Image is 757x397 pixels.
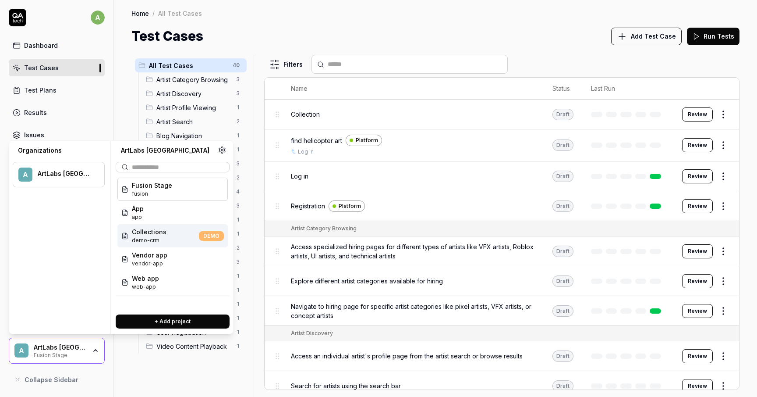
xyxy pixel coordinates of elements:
[682,107,713,122] button: Review
[682,244,713,258] button: Review
[233,299,243,309] span: 1
[142,100,247,114] div: Drag to reorderArtist Profile Viewing1
[291,201,325,211] span: Registration
[291,242,535,261] span: Access specialized hiring pages for different types of artists like VFX artists, Roblox artists, ...
[13,146,105,155] div: Organizations
[13,162,105,187] button: AArtLabs [GEOGRAPHIC_DATA]
[233,285,243,295] span: 1
[9,371,105,388] button: Collapse Sidebar
[552,351,573,362] div: Draft
[552,275,573,287] div: Draft
[552,139,573,151] div: Draft
[233,215,243,225] span: 1
[291,276,443,286] span: Explore different artist categories available for hiring
[233,74,243,85] span: 3
[265,266,739,296] tr: Explore different artist categories available for hiringDraftReview
[9,338,105,364] button: AArtLabs [GEOGRAPHIC_DATA]Fusion Stage
[582,78,673,100] th: Last Run
[142,114,247,129] div: Drag to reorderArtist Search2
[265,296,739,326] tr: Navigate to hiring page for specific artist categories like pixel artists, VFX artists, or concep...
[24,108,47,117] div: Results
[14,343,28,358] span: A
[264,56,308,73] button: Filters
[199,231,224,241] span: DEMO
[552,109,573,120] div: Draft
[142,72,247,86] div: Drag to reorderArtist Category Browsing3
[298,148,314,156] a: Log in
[291,351,523,361] span: Access an individual artist's profile page from the artist search or browse results
[233,186,243,197] span: 4
[233,243,243,253] span: 2
[552,380,573,392] div: Draft
[156,342,231,351] span: Video Content Playback
[282,78,544,100] th: Name
[24,41,58,50] div: Dashboard
[9,59,105,76] a: Test Cases
[132,190,172,198] span: Project ID: N147
[18,168,32,182] span: A
[158,9,202,18] div: All Test Cases
[132,283,159,291] span: Project ID: DPa8
[682,169,713,183] button: Review
[682,304,713,318] a: Review
[682,379,713,393] button: Review
[233,229,243,239] span: 1
[233,144,243,155] span: 1
[152,9,155,18] div: /
[265,191,739,221] tr: RegistrationPlatformDraftReview
[233,341,243,351] span: 1
[38,170,93,178] div: ArtLabs Europe
[116,146,218,155] div: ArtLabs [GEOGRAPHIC_DATA]
[233,102,243,113] span: 1
[9,126,105,143] a: Issues
[291,381,401,390] span: Search for artists using the search bar
[265,236,739,266] tr: Access specialized hiring pages for different types of artists like VFX artists, Roblox artists, ...
[91,11,105,25] span: a
[682,274,713,288] button: Review
[116,176,230,308] div: Suggestions
[356,136,378,144] span: Platform
[218,146,226,157] a: Organization settings
[24,86,57,95] div: Test Plans
[233,271,243,281] span: 1
[34,343,86,351] div: ArtLabs Europe
[132,181,172,190] span: Fusion Stage
[233,313,243,323] span: 1
[631,32,676,41] span: Add Test Case
[156,117,231,126] span: Artist Search
[291,225,357,232] div: Artist Category Browsing
[611,28,682,45] button: Add Test Case
[132,250,167,260] span: Vendor app
[552,246,573,257] div: Draft
[682,138,713,152] a: Review
[552,200,573,212] div: Draft
[34,351,86,358] div: Fusion Stage
[687,28,739,45] button: Run Tests
[142,129,247,143] div: Drag to reorderBlog Navigation1
[142,86,247,100] div: Drag to reorderArtist Discovery3
[131,9,149,18] a: Home
[156,89,231,98] span: Artist Discovery
[265,341,739,371] tr: Access an individual artist's profile page from the artist search or browse resultsDraftReview
[149,61,227,70] span: All Test Cases
[552,171,573,182] div: Draft
[156,75,231,84] span: Artist Category Browsing
[132,274,159,283] span: Web app
[544,78,582,100] th: Status
[132,260,167,268] span: Project ID: GYLU
[265,161,739,191] tr: Log inDraftReview
[132,227,166,236] span: Collections
[682,349,713,363] button: Review
[116,315,230,329] a: + Add project
[131,26,203,46] h1: Test Cases
[233,88,243,99] span: 3
[682,199,713,213] button: Review
[233,257,243,267] span: 3
[291,302,535,320] span: Navigate to hiring page for specific artist categories like pixel artists, VFX artists, or concep...
[9,37,105,54] a: Dashboard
